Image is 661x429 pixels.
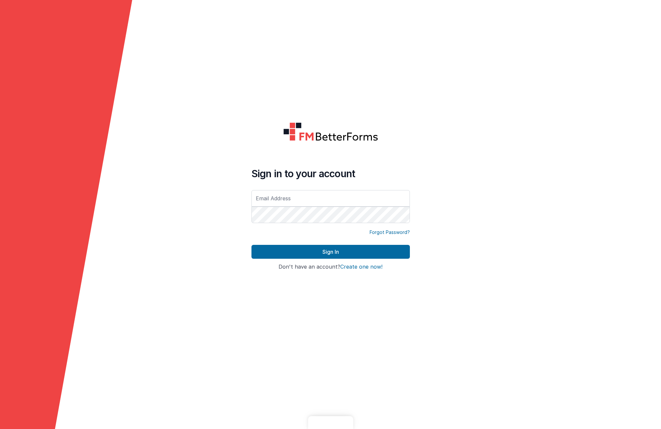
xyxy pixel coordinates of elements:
[251,245,410,259] button: Sign In
[370,229,410,236] a: Forgot Password?
[251,264,410,270] h4: Don't have an account?
[340,264,382,270] button: Create one now!
[251,190,410,207] input: Email Address
[251,168,410,180] h4: Sign in to your account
